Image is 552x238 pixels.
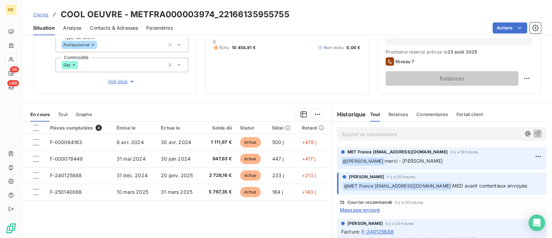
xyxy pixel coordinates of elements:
span: il y a 20 heures [387,175,415,179]
div: Statut [240,125,264,131]
span: Graphe [76,112,92,117]
span: 10 454,81 € [232,45,256,51]
h6: Historique [332,110,366,118]
span: 10 mars 2025 [117,189,148,195]
span: Clients [33,12,48,17]
span: 31 déc. 2024 [117,172,148,178]
span: échue [240,137,261,147]
a: Clients [33,11,48,18]
span: F-000078449 [50,156,83,162]
span: F-000064163 [50,139,82,145]
span: échue [240,187,261,197]
span: 20 janv. 2025 [161,172,193,178]
span: échue [240,154,261,164]
span: échue [240,170,261,181]
div: Échue le [161,125,197,131]
span: Commentaires [416,112,448,117]
span: 5 767,35 € [206,189,232,196]
div: Émise le [117,125,152,131]
span: Paramètres [146,25,173,31]
span: 36 [10,66,19,73]
span: Tout [370,112,381,117]
span: Message envoyé [340,206,380,213]
span: +99 [7,80,19,86]
span: Courrier recommandé [347,200,392,204]
span: 2 728,16 € [206,172,232,179]
input: Ajouter une valeur [97,42,102,48]
span: En cours [30,112,50,117]
span: F-240125688 [50,172,82,178]
span: 31 mars 2025 [161,189,193,195]
div: Retard [302,125,327,131]
span: [PERSON_NAME] [349,174,384,180]
span: +213 j [302,172,316,178]
span: 1 111,67 € [206,139,232,146]
img: Logo LeanPay [6,223,17,234]
span: Portail client [456,112,483,117]
div: Solde dû [206,125,232,131]
span: 500 j [272,139,284,145]
span: 0,00 € [346,45,360,51]
span: +417 j [302,156,316,162]
div: ME [6,4,17,15]
span: 25 août 2025 [447,49,477,55]
span: F-240125688 [362,228,394,235]
span: 8 avr. 2024 [117,139,144,145]
span: 164 j [272,189,283,195]
span: MET France [EMAIL_ADDRESS][DOMAIN_NAME] [347,149,448,155]
span: 31 mai 2024 [117,156,146,162]
span: 4 [96,125,102,131]
span: F-250140088 [50,189,82,195]
span: Prochaine relance prévue le [386,49,532,55]
span: Contacts & Adresses [90,25,138,31]
span: +143 j [302,189,316,195]
span: @ [PERSON_NAME] [342,158,384,165]
span: merci - [PERSON_NAME] [385,158,443,164]
div: Open Intercom Messenger [529,215,545,231]
span: MED avant contentieux envoyée. [452,183,529,189]
span: 30 avr. 2024 [161,139,191,145]
span: Non-échu [324,45,344,51]
span: @ MET France [EMAIL_ADDRESS][DOMAIN_NAME] [343,182,452,190]
input: Ajouter une valeur [78,62,83,68]
span: 847,63 € [206,155,232,162]
span: Voir plus [108,78,136,85]
span: 30 juin 2024 [161,156,190,162]
a: +99 [6,82,16,93]
span: Tout [58,112,68,117]
span: Niveau 7 [395,59,414,64]
span: Gaz [63,63,70,67]
span: il y a 20 heures [386,221,414,226]
span: Professionnel [63,43,89,47]
span: Situation [33,25,55,31]
span: il y a 19 heures [451,150,478,154]
button: Relancer [386,71,519,86]
button: Voir plus [56,78,188,85]
span: [PERSON_NAME] [347,220,383,227]
span: 0 [213,39,216,45]
span: Échu [219,45,229,51]
span: Facture : [341,228,360,235]
div: Délai [272,125,294,131]
span: il y a 20 heures [395,200,423,204]
a: 36 [6,68,16,79]
span: Analyse [63,25,81,31]
button: Actions [493,22,527,34]
h3: COOL OEUVRE - METFRA000003974_22166135955755 [61,8,289,21]
span: 447 j [272,156,284,162]
div: Pièces comptables [50,125,108,131]
span: +478 j [302,139,317,145]
span: Relances [388,112,408,117]
span: 233 j [272,172,284,178]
